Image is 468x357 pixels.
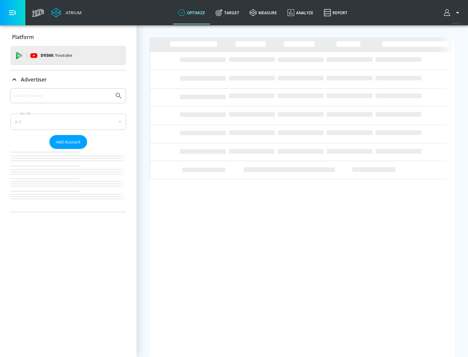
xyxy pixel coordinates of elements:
[318,1,353,24] a: Report
[56,138,81,146] span: Add Account
[41,52,72,59] p: DV360:
[10,88,126,212] div: Advertiser
[19,111,32,116] label: Sort By
[55,52,72,59] p: Youtube
[282,1,318,24] a: Analyze
[49,135,87,149] button: Add Account
[173,1,210,24] a: optimize
[244,1,282,24] a: measure
[21,76,47,83] p: Advertiser
[10,114,126,130] div: A-Z
[10,28,126,46] div: Platform
[10,70,126,89] div: Advertiser
[452,21,461,25] span: v 4.22.2
[10,46,126,65] div: DV360: Youtube
[10,149,126,212] nav: list of Advertiser
[12,33,34,41] p: Platform
[51,8,82,18] a: Atrium
[13,92,111,100] input: Search by name
[63,10,82,16] div: Atrium
[210,1,244,24] a: Target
